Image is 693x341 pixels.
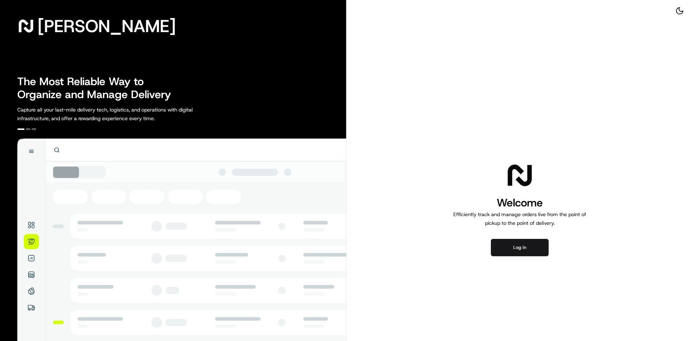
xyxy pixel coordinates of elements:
[38,19,176,33] span: [PERSON_NAME]
[17,75,179,101] h2: The Most Reliable Way to Organize and Manage Delivery
[450,196,589,210] h1: Welcome
[491,239,549,256] button: Log in
[17,105,225,123] p: Capture all your last-mile delivery tech, logistics, and operations with digital infrastructure, ...
[450,210,589,227] p: Efficiently track and manage orders live from the point of pickup to the point of delivery.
